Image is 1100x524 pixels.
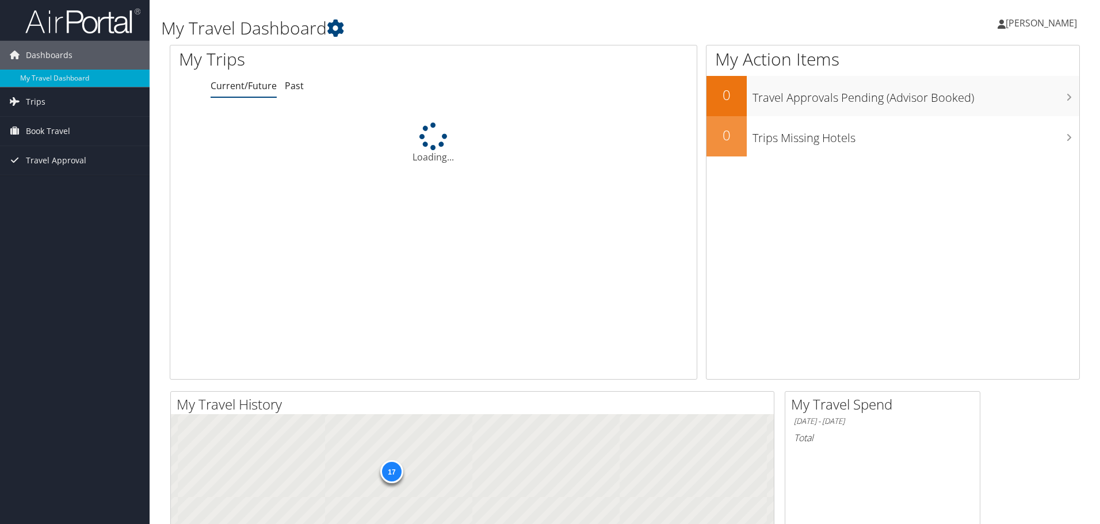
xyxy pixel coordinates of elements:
h6: [DATE] - [DATE] [794,416,971,427]
a: Past [285,79,304,92]
span: Travel Approval [26,146,86,175]
h3: Trips Missing Hotels [753,124,1079,146]
h3: Travel Approvals Pending (Advisor Booked) [753,84,1079,106]
h2: My Travel History [177,395,774,414]
a: 0Trips Missing Hotels [706,116,1079,156]
div: 17 [380,460,403,483]
a: 0Travel Approvals Pending (Advisor Booked) [706,76,1079,116]
h1: My Trips [179,47,469,71]
span: Book Travel [26,117,70,146]
a: Current/Future [211,79,277,92]
h2: 0 [706,125,747,145]
h1: My Travel Dashboard [161,16,780,40]
span: Dashboards [26,41,72,70]
span: [PERSON_NAME] [1006,17,1077,29]
a: [PERSON_NAME] [998,6,1088,40]
h2: 0 [706,85,747,105]
img: airportal-logo.png [25,7,140,35]
h2: My Travel Spend [791,395,980,414]
span: Trips [26,87,45,116]
div: Loading... [170,123,697,164]
h1: My Action Items [706,47,1079,71]
h6: Total [794,431,971,444]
